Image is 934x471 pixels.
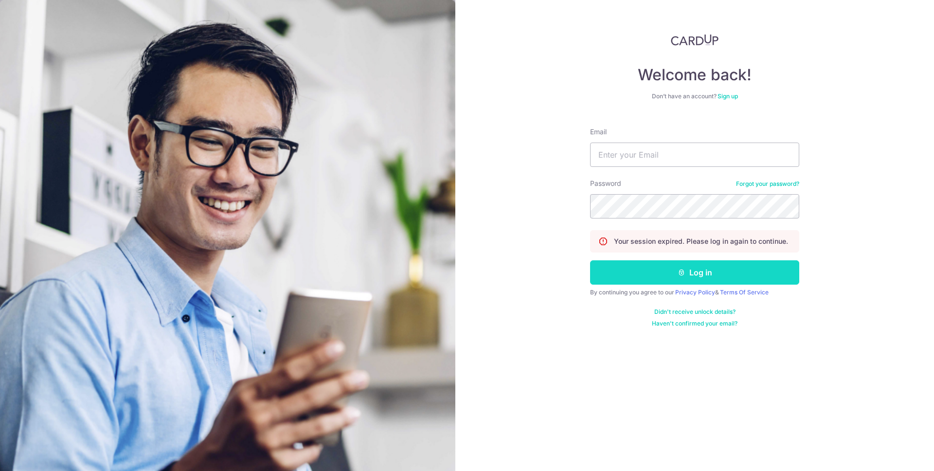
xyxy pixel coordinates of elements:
[654,308,736,316] a: Didn't receive unlock details?
[590,92,799,100] div: Don’t have an account?
[590,127,607,137] label: Email
[652,320,737,327] a: Haven't confirmed your email?
[590,143,799,167] input: Enter your Email
[720,289,769,296] a: Terms Of Service
[671,34,718,46] img: CardUp Logo
[718,92,738,100] a: Sign up
[736,180,799,188] a: Forgot your password?
[590,65,799,85] h4: Welcome back!
[614,236,788,246] p: Your session expired. Please log in again to continue.
[590,260,799,285] button: Log in
[675,289,715,296] a: Privacy Policy
[590,289,799,296] div: By continuing you agree to our &
[590,179,621,188] label: Password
